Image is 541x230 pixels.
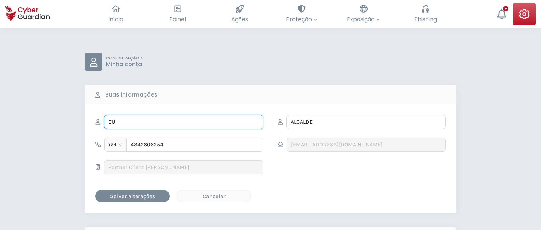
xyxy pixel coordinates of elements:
span: Painel [169,15,186,24]
button: Proteção [270,3,332,25]
button: Início [85,3,147,25]
span: Ações [231,15,248,24]
p: Minha conta [106,61,143,68]
span: Proteção [286,15,317,24]
div: Cancelar [182,192,245,201]
span: Exposição [347,15,380,24]
b: Suas informações [105,91,158,99]
button: Phishing [394,3,456,25]
button: Ações [209,3,270,25]
span: Início [108,15,123,24]
button: Salvar alterações [95,190,170,202]
p: CONFIGURAÇÃO > [106,56,143,61]
button: Cancelar [177,190,251,202]
span: Phishing [414,15,437,24]
div: Salvar alterações [101,192,164,201]
div: + [503,6,508,11]
span: +54 [108,139,123,150]
button: Exposição [332,3,394,25]
button: Painel [147,3,209,25]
